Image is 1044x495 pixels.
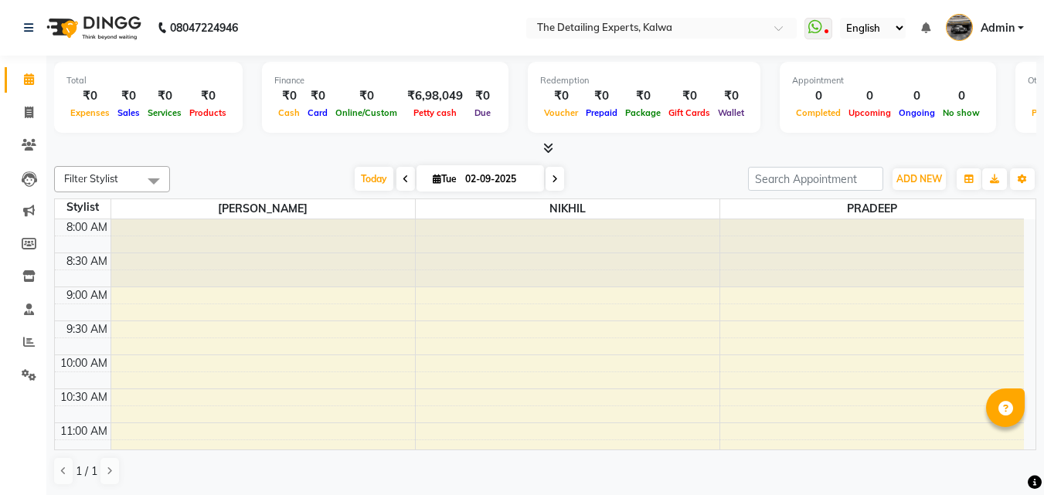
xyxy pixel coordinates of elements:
span: Admin [981,20,1015,36]
span: Gift Cards [665,107,714,118]
div: ₹0 [114,87,144,105]
div: ₹0 [66,87,114,105]
div: ₹0 [582,87,621,105]
span: Wallet [714,107,748,118]
div: 0 [845,87,895,105]
div: ₹6,98,049 [401,87,469,105]
span: Products [185,107,230,118]
span: Filter Stylist [64,172,118,185]
div: ₹0 [621,87,665,105]
span: Online/Custom [332,107,401,118]
div: 10:30 AM [57,389,111,405]
span: Card [304,107,332,118]
img: logo [39,6,145,49]
div: ₹0 [469,87,496,105]
div: ₹0 [714,87,748,105]
span: 1 / 1 [76,463,97,480]
div: 0 [939,87,984,105]
div: 8:00 AM [63,219,111,236]
span: Tue [429,173,461,185]
span: No show [939,107,984,118]
input: 2025-09-02 [461,168,538,191]
div: Finance [274,74,496,87]
span: Upcoming [845,107,895,118]
span: Ongoing [895,107,939,118]
span: Petty cash [410,107,461,118]
div: 9:30 AM [63,321,111,337]
span: Voucher [540,107,582,118]
div: Appointment [792,74,984,87]
div: ₹0 [185,87,230,105]
div: 0 [895,87,939,105]
span: Package [621,107,665,118]
span: Expenses [66,107,114,118]
div: Stylist [55,199,111,215]
img: Admin [946,14,973,41]
span: Cash [274,107,304,118]
div: 9:00 AM [63,287,111,303]
span: Sales [114,107,144,118]
input: Search Appointment [748,167,883,191]
div: ₹0 [540,87,582,105]
span: Completed [792,107,845,118]
div: ₹0 [332,87,401,105]
span: Today [355,167,393,191]
span: ADD NEW [896,173,942,185]
iframe: chat widget [979,433,1029,480]
span: NIKHIL [416,199,719,219]
span: [PERSON_NAME] [111,199,415,219]
span: Due [471,107,495,118]
div: Redemption [540,74,748,87]
div: Total [66,74,230,87]
div: 8:30 AM [63,253,111,270]
div: 0 [792,87,845,105]
div: ₹0 [144,87,185,105]
span: Services [144,107,185,118]
div: 10:00 AM [57,355,111,371]
button: ADD NEW [893,168,946,190]
b: 08047224946 [170,6,238,49]
span: PRADEEP [720,199,1025,219]
span: Prepaid [582,107,621,118]
div: 11:00 AM [57,423,111,439]
div: ₹0 [304,87,332,105]
div: ₹0 [665,87,714,105]
div: ₹0 [274,87,304,105]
